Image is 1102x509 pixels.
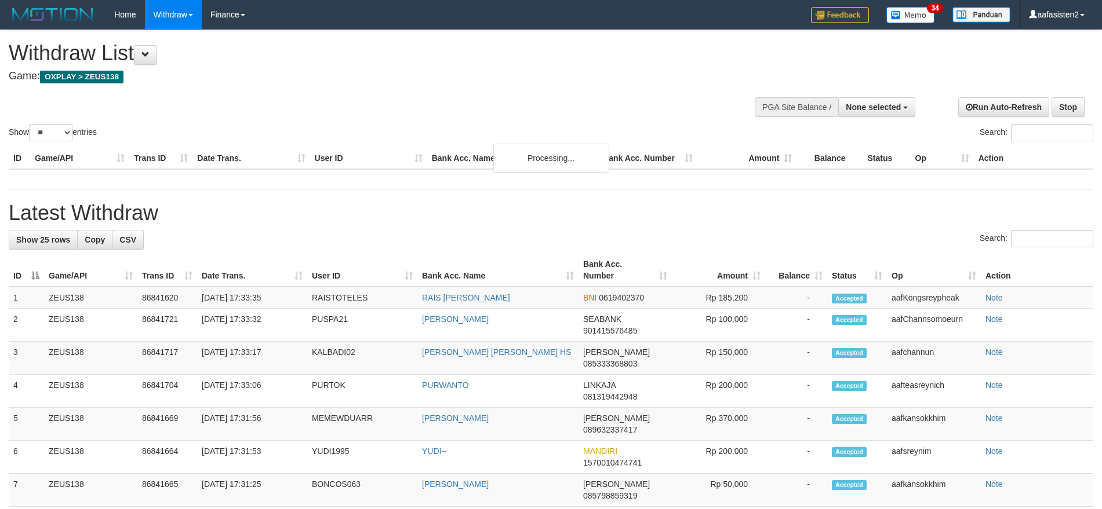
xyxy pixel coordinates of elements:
span: [PERSON_NAME] [583,347,650,357]
a: CSV [112,230,144,250]
td: [DATE] 17:33:17 [197,342,307,375]
th: Amount [697,148,797,169]
td: MEMEWDUARR [307,408,417,441]
td: KALBADI02 [307,342,417,375]
span: Accepted [832,447,867,457]
td: ZEUS138 [44,342,137,375]
span: OXPLAY > ZEUS138 [40,71,123,83]
th: Bank Acc. Name: activate to sort column ascending [417,254,579,287]
td: ZEUS138 [44,287,137,309]
td: - [765,375,827,408]
h1: Withdraw List [9,42,723,65]
span: Accepted [832,294,867,303]
td: [DATE] 17:31:56 [197,408,307,441]
span: LINKAJA [583,380,616,390]
th: Amount: activate to sort column ascending [672,254,765,287]
span: 34 [927,3,943,13]
td: 86841704 [137,375,197,408]
span: BNI [583,293,597,302]
td: aafkansokkhim [887,408,981,441]
th: Op [911,148,974,169]
td: 4 [9,375,44,408]
td: [DATE] 17:33:35 [197,287,307,309]
td: 86841717 [137,342,197,375]
td: 86841664 [137,441,197,474]
td: - [765,287,827,309]
span: [PERSON_NAME] [583,413,650,423]
a: Run Auto-Refresh [958,97,1049,117]
td: - [765,408,827,441]
a: PURWANTO [422,380,469,390]
a: Note [985,413,1003,423]
img: Button%20Memo.svg [886,7,935,23]
td: 7 [9,474,44,507]
label: Search: [980,124,1093,141]
td: Rp 50,000 [672,474,765,507]
h4: Game: [9,71,723,82]
td: 86841721 [137,309,197,342]
td: ZEUS138 [44,309,137,342]
td: 6 [9,441,44,474]
td: - [765,441,827,474]
a: Copy [77,230,112,250]
td: 5 [9,408,44,441]
td: 2 [9,309,44,342]
th: Op: activate to sort column ascending [887,254,981,287]
span: Copy 089632337417 to clipboard [583,425,637,434]
td: BONCOS063 [307,474,417,507]
label: Show entries [9,124,97,141]
span: MANDIRI [583,446,617,456]
span: Accepted [832,414,867,424]
th: User ID [310,148,427,169]
td: 3 [9,342,44,375]
td: ZEUS138 [44,408,137,441]
td: Rp 370,000 [672,408,765,441]
span: None selected [846,102,901,112]
td: ZEUS138 [44,474,137,507]
a: Note [985,446,1003,456]
td: 1 [9,287,44,309]
input: Search: [1011,230,1093,247]
th: Balance [797,148,863,169]
a: RAIS [PERSON_NAME] [422,293,510,302]
h1: Latest Withdraw [9,202,1093,225]
td: YUDI1995 [307,441,417,474]
a: Note [985,314,1003,324]
a: [PERSON_NAME] [422,413,489,423]
span: Show 25 rows [16,235,70,244]
a: Note [985,347,1003,357]
th: ID [9,148,30,169]
td: aafKongsreypheak [887,287,981,309]
th: Status: activate to sort column ascending [827,254,887,287]
img: MOTION_logo.png [9,6,97,23]
th: Action [981,254,1093,287]
td: ZEUS138 [44,441,137,474]
th: Bank Acc. Number: activate to sort column ascending [579,254,672,287]
span: Copy 0619402370 to clipboard [599,293,644,302]
span: Accepted [832,480,867,490]
th: Trans ID [129,148,192,169]
button: None selected [838,97,915,117]
a: Note [985,293,1003,302]
td: Rp 150,000 [672,342,765,375]
td: Rp 185,200 [672,287,765,309]
td: ZEUS138 [44,375,137,408]
a: [PERSON_NAME] [422,314,489,324]
th: Date Trans.: activate to sort column ascending [197,254,307,287]
a: YUDI-- [422,446,447,456]
th: Game/API: activate to sort column ascending [44,254,137,287]
th: Bank Acc. Name [427,148,598,169]
td: - [765,309,827,342]
td: aafsreynim [887,441,981,474]
img: Feedback.jpg [811,7,869,23]
a: [PERSON_NAME] [PERSON_NAME] HS [422,347,572,357]
td: PURTOK [307,375,417,408]
th: Bank Acc. Number [598,148,697,169]
td: - [765,342,827,375]
td: [DATE] 17:33:06 [197,375,307,408]
td: Rp 200,000 [672,375,765,408]
div: PGA Site Balance / [755,97,838,117]
td: Rp 100,000 [672,309,765,342]
td: RAISTOTELES [307,287,417,309]
span: CSV [119,235,136,244]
